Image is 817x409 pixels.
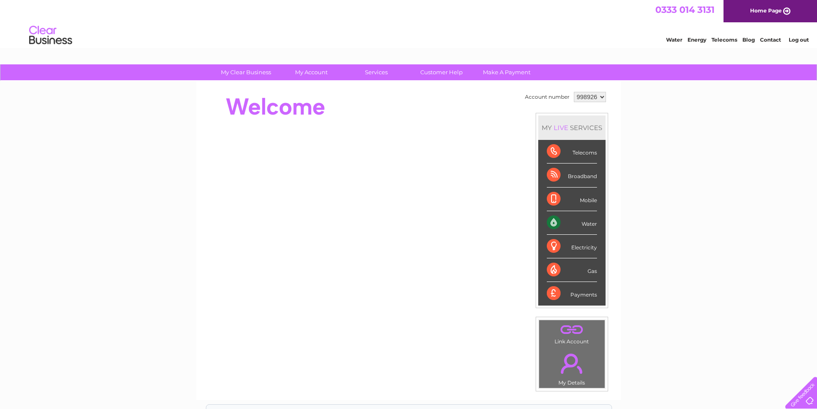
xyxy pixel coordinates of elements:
a: Log out [789,36,809,43]
a: My Account [276,64,347,80]
a: Water [666,36,682,43]
td: Account number [523,90,572,104]
a: Make A Payment [471,64,542,80]
a: . [541,322,603,337]
a: Customer Help [406,64,477,80]
div: Broadband [547,164,597,187]
div: Clear Business is a trading name of Verastar Limited (registered in [GEOGRAPHIC_DATA] No. 3667643... [206,5,612,42]
a: My Clear Business [211,64,281,80]
div: Gas [547,258,597,282]
a: Contact [760,36,781,43]
img: logo.png [29,22,72,48]
div: Water [547,211,597,235]
div: Electricity [547,235,597,258]
a: Energy [687,36,706,43]
div: MY SERVICES [538,115,606,140]
a: 0333 014 3131 [655,4,714,15]
td: My Details [539,346,605,388]
td: Link Account [539,320,605,347]
a: Telecoms [711,36,737,43]
a: Services [341,64,412,80]
div: Telecoms [547,140,597,164]
div: LIVE [552,124,570,132]
a: Blog [742,36,755,43]
a: . [541,348,603,379]
div: Payments [547,282,597,305]
div: Mobile [547,188,597,211]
